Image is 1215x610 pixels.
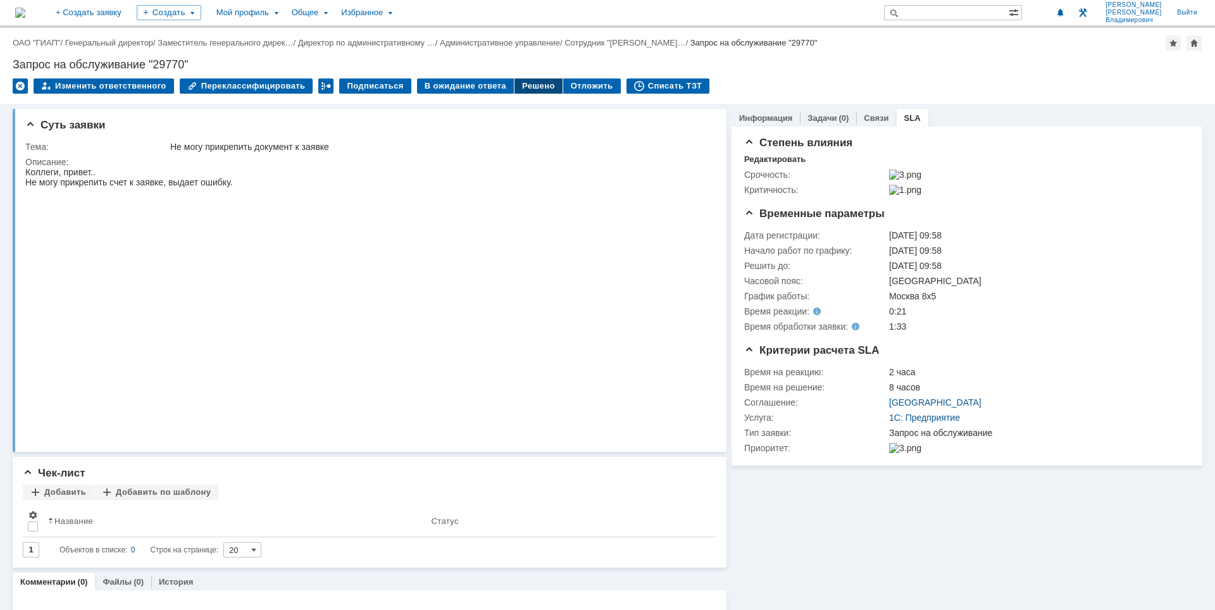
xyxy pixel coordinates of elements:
div: Время на решение: [744,382,887,392]
div: Запрос на обслуживание "29770" [690,38,818,47]
div: Тип заявки: [744,428,887,438]
div: Москва 8х5 [889,291,1183,301]
div: / [13,38,65,47]
span: [PERSON_NAME] [1106,9,1162,16]
th: Название [43,505,426,537]
div: График работы: [744,291,887,301]
a: Перейти на домашнюю страницу [15,8,25,18]
div: Добавить в избранное [1166,35,1181,51]
a: Комментарии [20,577,76,587]
a: SLA [904,113,921,123]
div: Название [54,516,93,526]
span: Настройки [28,510,38,520]
img: 1.png [889,185,921,195]
div: Время обработки заявки: [744,321,871,332]
img: 3.png [889,443,921,453]
div: [DATE] 09:58 [889,230,1183,240]
div: 0:21 [889,306,1183,316]
div: Редактировать [744,154,806,165]
span: Объектов в списке: [59,545,127,554]
span: Владимирович [1106,16,1162,24]
div: (0) [838,113,849,123]
div: 0 [131,542,135,557]
span: Расширенный поиск [1009,6,1021,18]
i: Строк на странице: [59,542,218,557]
a: ОАО "ГИАП" [13,38,60,47]
span: Суть заявки [25,119,105,131]
div: Удалить [13,78,28,94]
div: Решить до: [744,261,887,271]
a: Файлы [103,577,132,587]
div: / [440,38,564,47]
div: / [158,38,297,47]
div: Соглашение: [744,397,887,408]
span: Временные параметры [744,208,885,220]
div: / [564,38,690,47]
img: 3.png [889,170,921,180]
a: 1С: Предприятие [889,413,960,423]
div: Не могу прикрепить документ к заявке [170,142,707,152]
div: [GEOGRAPHIC_DATA] [889,276,1183,286]
div: Описание: [25,157,709,167]
div: Часовой пояс: [744,276,887,286]
div: Запрос на обслуживание "29770" [13,58,1202,71]
th: Статус [426,505,706,537]
div: Сделать домашней страницей [1187,35,1202,51]
div: Начало работ по графику: [744,246,887,256]
a: [GEOGRAPHIC_DATA] [889,397,981,408]
span: Чек-лист [23,467,85,479]
span: [DATE] 09:58 [889,261,942,271]
div: Запрос на обслуживание [889,428,1183,438]
div: Время на реакцию: [744,367,887,377]
a: Директор по административному … [298,38,435,47]
div: (0) [134,577,144,587]
div: Работа с массовостью [318,78,333,94]
div: / [65,38,158,47]
div: Время реакции: [744,306,871,316]
a: История [159,577,193,587]
div: 1:33 [889,321,1183,332]
a: Задачи [807,113,837,123]
a: Административное управление [440,38,560,47]
a: Сотрудник "[PERSON_NAME]… [564,38,685,47]
div: Дата регистрации: [744,230,887,240]
div: (0) [78,577,88,587]
a: Генеральный директор [65,38,153,47]
span: Степень влияния [744,137,852,149]
a: Информация [739,113,792,123]
div: / [298,38,440,47]
a: Перейти в интерфейс администратора [1075,5,1090,20]
div: Срочность: [744,170,887,180]
div: 2 часа [889,367,1183,377]
div: Статус [431,516,458,526]
div: Тема: [25,142,168,152]
div: [DATE] 09:58 [889,246,1183,256]
div: Создать [137,5,201,20]
div: 8 часов [889,382,1183,392]
div: Услуга: [744,413,887,423]
img: logo [15,8,25,18]
div: Критичность: [744,185,887,195]
span: [PERSON_NAME] [1106,1,1162,9]
a: Связи [864,113,888,123]
a: Заместитель генерального дирек… [158,38,293,47]
div: Приоритет: [744,443,887,453]
span: Критерии расчета SLA [744,344,879,356]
